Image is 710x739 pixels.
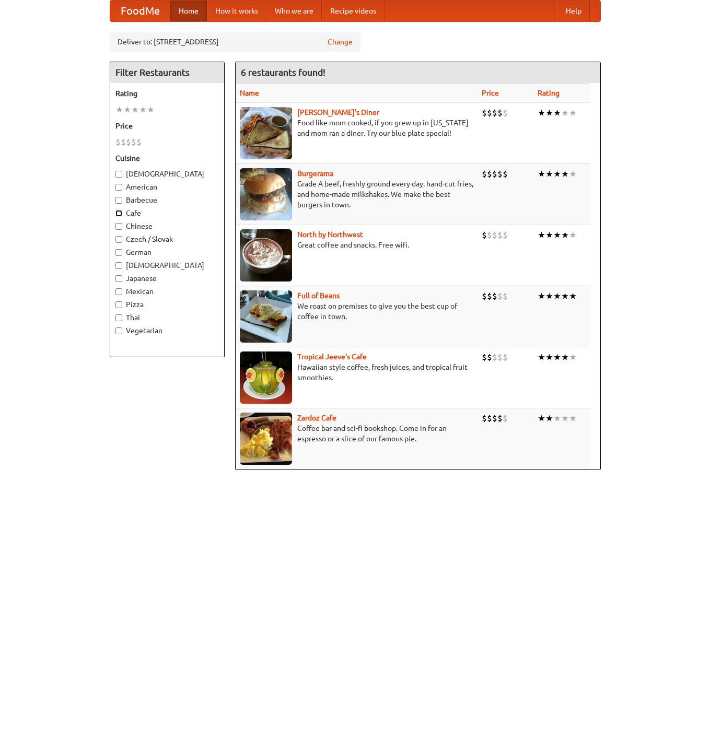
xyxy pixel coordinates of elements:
[553,413,561,424] li: ★
[115,197,122,204] input: Barbecue
[482,229,487,241] li: $
[297,108,379,116] a: [PERSON_NAME]'s Diner
[136,136,142,148] li: $
[487,229,492,241] li: $
[115,169,219,179] label: [DEMOGRAPHIC_DATA]
[207,1,266,21] a: How it works
[487,413,492,424] li: $
[115,301,122,308] input: Pizza
[115,262,122,269] input: [DEMOGRAPHIC_DATA]
[557,1,590,21] a: Help
[121,136,126,148] li: $
[240,423,473,444] p: Coffee bar and sci-fi bookshop. Come in for an espresso or a slice of our famous pie.
[545,290,553,302] li: ★
[561,229,569,241] li: ★
[545,107,553,119] li: ★
[569,413,577,424] li: ★
[538,290,545,302] li: ★
[487,107,492,119] li: $
[240,179,473,210] p: Grade A beef, freshly ground every day, hand-cut fries, and home-made milkshakes. We make the bes...
[115,104,123,115] li: ★
[482,168,487,180] li: $
[297,414,336,422] a: Zardoz Cafe
[297,230,363,239] a: North by Northwest
[561,413,569,424] li: ★
[492,107,497,119] li: $
[538,351,545,363] li: ★
[240,89,259,97] a: Name
[115,288,122,295] input: Mexican
[569,351,577,363] li: ★
[545,229,553,241] li: ★
[115,184,122,191] input: American
[545,351,553,363] li: ★
[503,290,508,302] li: $
[497,229,503,241] li: $
[240,290,292,343] img: beans.jpg
[131,136,136,148] li: $
[482,290,487,302] li: $
[569,290,577,302] li: ★
[503,413,508,424] li: $
[240,240,473,250] p: Great coffee and snacks. Free wifi.
[538,89,560,97] a: Rating
[115,223,122,230] input: Chinese
[240,301,473,322] p: We roast on premises to give you the best cup of coffee in town.
[297,353,367,361] b: Tropical Jeeve's Cafe
[240,351,292,404] img: jeeves.jpg
[492,290,497,302] li: $
[503,229,508,241] li: $
[240,168,292,220] img: burgerama.jpg
[492,413,497,424] li: $
[240,413,292,465] img: zardoz.jpg
[503,351,508,363] li: $
[561,351,569,363] li: ★
[115,247,219,257] label: German
[131,104,139,115] li: ★
[110,62,224,83] h4: Filter Restaurants
[115,249,122,256] input: German
[553,229,561,241] li: ★
[545,413,553,424] li: ★
[115,273,219,284] label: Japanese
[482,413,487,424] li: $
[115,260,219,271] label: [DEMOGRAPHIC_DATA]
[115,299,219,310] label: Pizza
[487,351,492,363] li: $
[115,325,219,336] label: Vegetarian
[497,107,503,119] li: $
[297,169,333,178] a: Burgerama
[569,168,577,180] li: ★
[322,1,385,21] a: Recipe videos
[115,234,219,244] label: Czech / Slovak
[147,104,155,115] li: ★
[115,88,219,99] h5: Rating
[115,182,219,192] label: American
[503,107,508,119] li: $
[497,351,503,363] li: $
[569,107,577,119] li: ★
[115,121,219,131] h5: Price
[545,168,553,180] li: ★
[497,413,503,424] li: $
[115,136,121,148] li: $
[492,351,497,363] li: $
[115,208,219,218] label: Cafe
[115,275,122,282] input: Japanese
[240,229,292,281] img: north.jpg
[115,327,122,334] input: Vegetarian
[553,168,561,180] li: ★
[110,32,360,51] div: Deliver to: [STREET_ADDRESS]
[538,107,545,119] li: ★
[497,168,503,180] li: $
[123,104,131,115] li: ★
[115,153,219,163] h5: Cuisine
[110,1,170,21] a: FoodMe
[115,195,219,205] label: Barbecue
[487,290,492,302] li: $
[126,136,131,148] li: $
[240,362,473,383] p: Hawaiian style coffee, fresh juices, and tropical fruit smoothies.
